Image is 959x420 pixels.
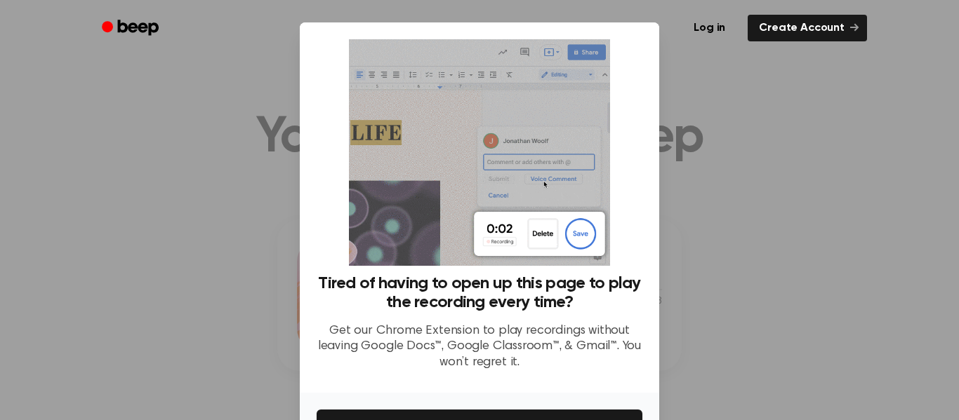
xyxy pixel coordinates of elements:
[92,15,171,42] a: Beep
[349,39,609,266] img: Beep extension in action
[748,15,867,41] a: Create Account
[317,323,642,371] p: Get our Chrome Extension to play recordings without leaving Google Docs™, Google Classroom™, & Gm...
[317,274,642,312] h3: Tired of having to open up this page to play the recording every time?
[680,12,739,44] a: Log in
